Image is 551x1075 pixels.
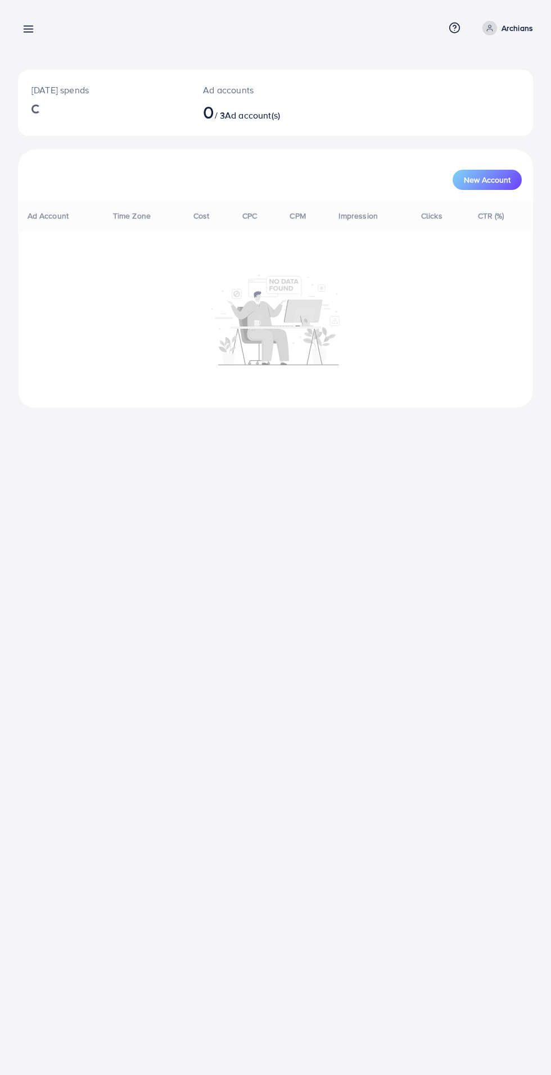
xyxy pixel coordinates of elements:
[478,21,533,35] a: Archians
[225,109,280,121] span: Ad account(s)
[31,83,176,97] p: [DATE] spends
[502,21,533,35] p: Archians
[203,83,305,97] p: Ad accounts
[464,176,511,184] span: New Account
[453,170,522,190] button: New Account
[203,99,214,125] span: 0
[203,101,305,123] h2: / 3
